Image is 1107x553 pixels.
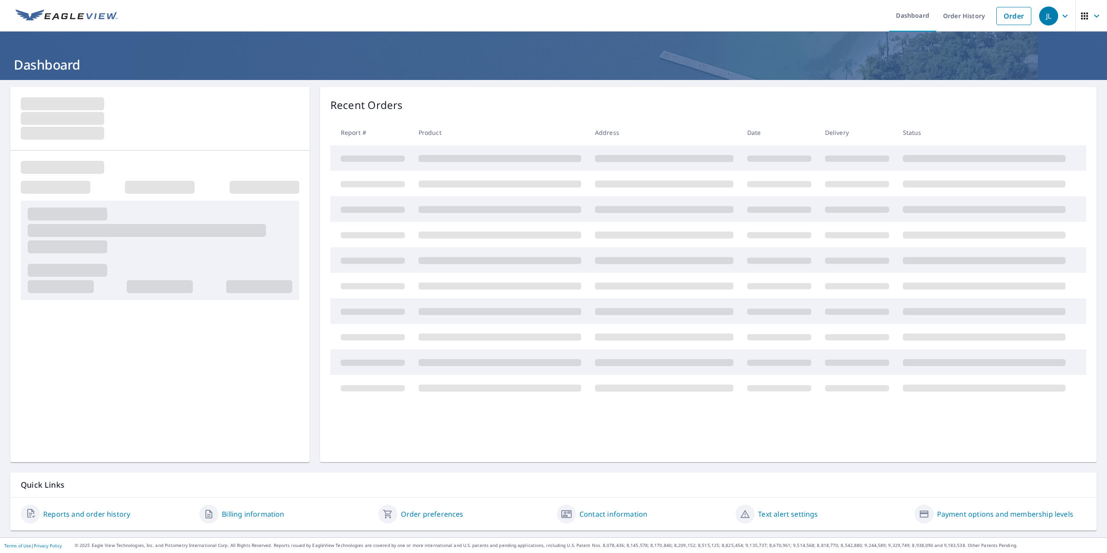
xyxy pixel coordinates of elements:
div: JL [1039,6,1058,26]
a: Billing information [222,509,284,519]
img: EV Logo [16,10,118,22]
p: Recent Orders [330,97,403,113]
th: Address [588,120,740,145]
a: Privacy Policy [34,543,62,549]
a: Contact information [579,509,647,519]
a: Order [996,7,1031,25]
th: Product [412,120,588,145]
a: Order preferences [401,509,464,519]
th: Status [896,120,1072,145]
a: Payment options and membership levels [937,509,1073,519]
a: Text alert settings [758,509,818,519]
p: © 2025 Eagle View Technologies, Inc. and Pictometry International Corp. All Rights Reserved. Repo... [75,542,1103,549]
h1: Dashboard [10,56,1097,74]
th: Report # [330,120,412,145]
a: Reports and order history [43,509,130,519]
th: Date [740,120,818,145]
p: | [4,543,62,548]
p: Quick Links [21,479,1086,490]
th: Delivery [818,120,896,145]
a: Terms of Use [4,543,31,549]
